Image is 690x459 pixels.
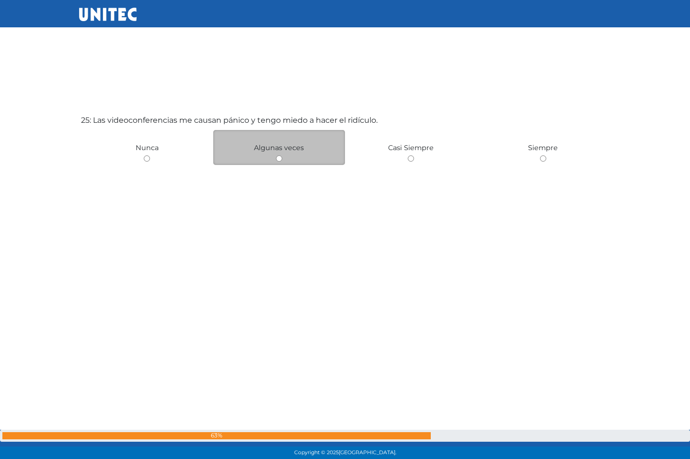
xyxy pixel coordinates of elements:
[254,143,304,152] span: Algunas veces
[528,143,558,152] span: Siempre
[81,115,378,126] label: 25: Las videoconferencias me causan pánico y tengo miedo a hacer el ridículo.
[2,432,431,439] div: 63%
[136,143,159,152] span: Nunca
[339,449,396,456] span: [GEOGRAPHIC_DATA].
[388,143,434,152] span: Casi Siempre
[79,8,137,21] img: UNITEC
